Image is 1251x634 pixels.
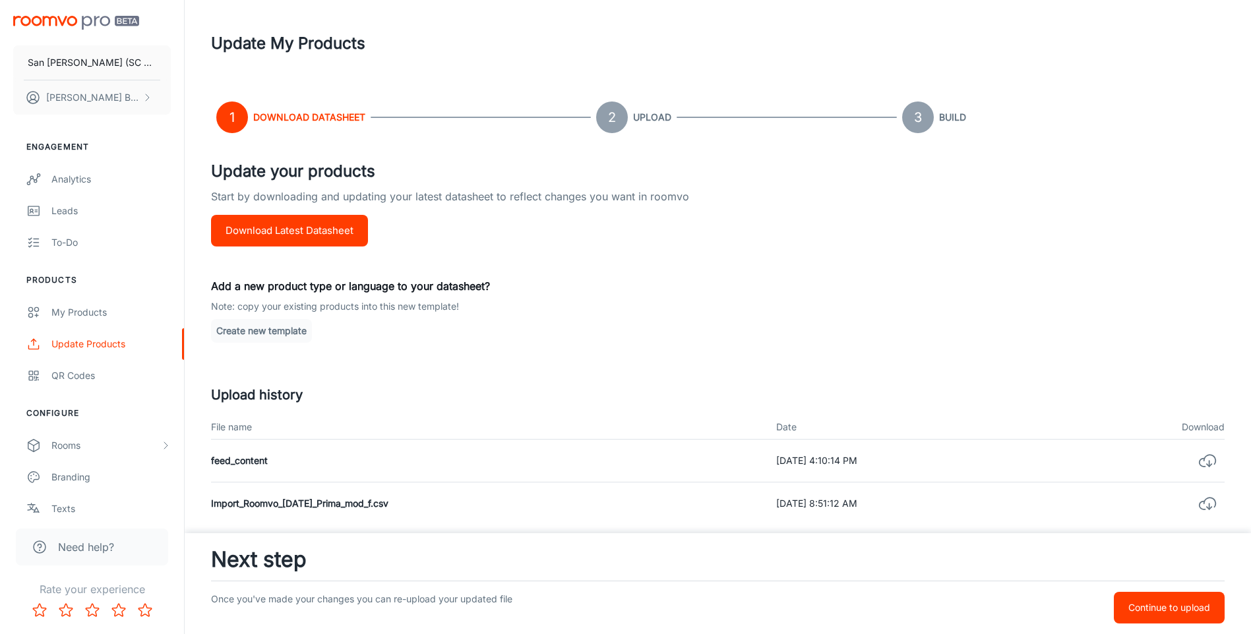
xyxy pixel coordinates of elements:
h6: Build [939,110,966,125]
h6: Download Datasheet [253,110,365,125]
h1: Update My Products [211,32,365,55]
div: QR Codes [51,368,171,383]
div: To-do [51,235,171,250]
div: My Products [51,305,171,320]
text: 1 [229,109,235,125]
div: Branding [51,470,171,484]
h5: Upload history [211,385,1225,405]
h3: Next step [211,544,1225,575]
p: Rate your experience [11,581,173,597]
p: Add a new product type or language to your datasheet? [211,278,1225,294]
h6: Upload [633,110,671,125]
button: Create new template [211,319,312,343]
div: Update Products [51,337,171,351]
button: Continue to upload [1114,592,1225,623]
td: feed_content [211,440,766,482]
div: Leads [51,204,171,218]
th: Date [766,415,1067,440]
button: Rate 4 star [106,597,132,623]
td: [DATE] 8:51:12 AM [766,482,1067,525]
button: [PERSON_NAME] BIZGA [13,80,171,115]
img: Roomvo PRO Beta [13,16,139,30]
button: Rate 1 star [26,597,53,623]
p: Note: copy your existing products into this new template! [211,299,1225,314]
text: 2 [608,109,616,125]
p: Start by downloading and updating your latest datasheet to reflect changes you want in roomvo [211,188,1225,215]
span: Need help? [58,539,114,555]
button: Rate 3 star [79,597,106,623]
div: Analytics [51,172,171,187]
text: 3 [914,109,922,125]
th: Download [1067,415,1225,440]
button: Rate 5 star [132,597,158,623]
td: [DATE] 4:10:14 PM [766,440,1067,482]
button: Download Latest Datasheet [211,215,368,246]
th: File name [211,415,766,440]
p: Once you've made your changes you can re-upload your updated file [211,592,870,623]
p: San [PERSON_NAME] (SC San Marco Design SRL) [28,55,156,70]
p: [PERSON_NAME] BIZGA [46,90,139,105]
div: Texts [51,502,171,516]
div: Rooms [51,438,160,453]
td: Import_Roomvo_[DATE]_Prima_mod_f.csv [211,482,766,525]
h4: Update your products [211,159,1225,183]
button: San [PERSON_NAME] (SC San Marco Design SRL) [13,45,171,80]
button: Rate 2 star [53,597,79,623]
p: Continue to upload [1128,600,1210,615]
